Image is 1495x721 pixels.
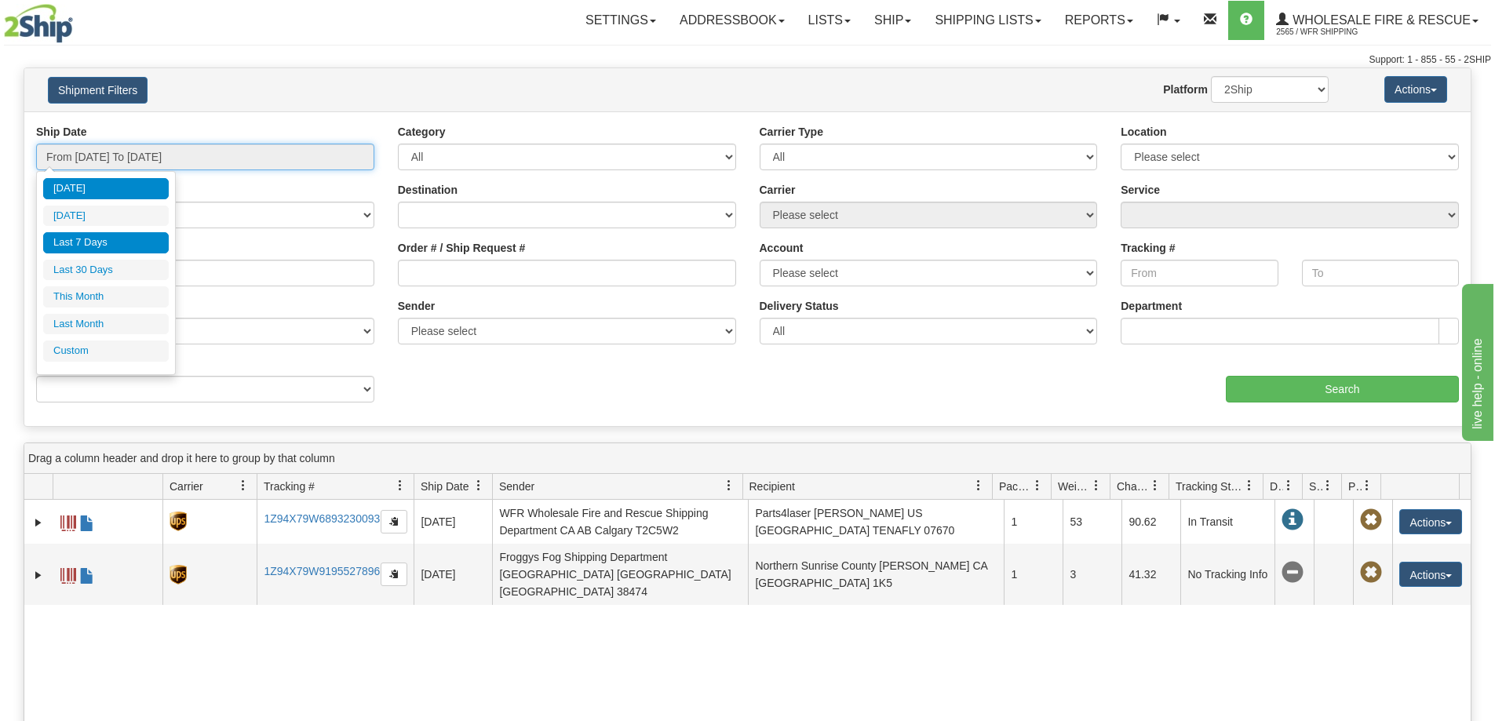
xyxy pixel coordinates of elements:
a: Carrier filter column settings [230,472,257,499]
label: Category [398,124,446,140]
td: [DATE] [414,500,492,544]
a: Shipping lists [923,1,1052,40]
label: Tracking # [1121,240,1175,256]
span: WHOLESALE FIRE & RESCUE [1289,13,1471,27]
td: WFR Wholesale Fire and Rescue Shipping Department CA AB Calgary T2C5W2 [492,500,748,544]
td: Froggys Fog Shipping Department [GEOGRAPHIC_DATA] [GEOGRAPHIC_DATA] [GEOGRAPHIC_DATA] 38474 [492,544,748,605]
td: 1 [1004,500,1063,544]
li: [DATE] [43,178,169,199]
span: Tracking # [264,479,315,494]
a: Shipment Issues filter column settings [1315,472,1341,499]
label: Account [760,240,804,256]
a: Reports [1053,1,1145,40]
div: grid grouping header [24,443,1471,474]
a: Ship Date filter column settings [465,472,492,499]
label: Location [1121,124,1166,140]
span: Pickup Not Assigned [1360,509,1382,531]
li: Custom [43,340,169,362]
div: live help - online [12,9,145,28]
li: This Month [43,286,169,308]
label: Sender [398,298,435,314]
td: 90.62 [1121,500,1180,544]
span: Shipment Issues [1309,479,1322,494]
img: logo2565.jpg [4,4,73,43]
label: Service [1121,182,1160,198]
span: No Tracking Info [1282,562,1304,584]
span: Pickup Not Assigned [1360,562,1382,584]
a: Ship [862,1,923,40]
a: Charge filter column settings [1142,472,1169,499]
input: Search [1226,376,1459,402]
a: Addressbook [668,1,797,40]
button: Actions [1399,509,1462,534]
button: Copy to clipboard [381,563,407,586]
a: Commercial Invoice [79,508,95,533]
a: Expand [31,567,46,583]
label: Order # / Ship Request # [398,240,526,256]
a: 1Z94X79W9195527896 [264,565,380,577]
a: Pickup Status filter column settings [1354,472,1380,499]
span: Sender [499,479,534,494]
span: Carrier [170,479,203,494]
img: 8 - UPS [170,565,186,584]
li: Last 7 Days [43,232,169,253]
a: Delivery Status filter column settings [1275,472,1302,499]
li: [DATE] [43,206,169,227]
button: Copy to clipboard [381,510,407,533]
span: Delivery Status [1270,479,1283,494]
a: Tracking # filter column settings [387,472,414,499]
span: Tracking Status [1176,479,1244,494]
a: Commercial Invoice [79,561,95,586]
td: No Tracking Info [1180,544,1274,605]
span: Packages [999,479,1032,494]
a: Sender filter column settings [716,472,742,499]
a: Settings [574,1,668,40]
td: 1 [1004,544,1063,605]
span: In Transit [1282,509,1304,531]
td: 41.32 [1121,544,1180,605]
a: Label [60,508,76,533]
label: Carrier Type [760,124,823,140]
label: Department [1121,298,1182,314]
button: Actions [1399,562,1462,587]
td: In Transit [1180,500,1274,544]
a: Packages filter column settings [1024,472,1051,499]
td: Northern Sunrise County [PERSON_NAME] CA [GEOGRAPHIC_DATA] 1K5 [748,544,1004,605]
iframe: chat widget [1459,280,1493,440]
a: Tracking Status filter column settings [1236,472,1263,499]
label: Delivery Status [760,298,839,314]
span: Ship Date [421,479,469,494]
a: WHOLESALE FIRE & RESCUE 2565 / WFR Shipping [1264,1,1490,40]
img: 8 - UPS [170,512,186,531]
input: To [1302,260,1459,286]
a: Expand [31,515,46,530]
li: Last Month [43,314,169,335]
label: Destination [398,182,458,198]
span: Charge [1117,479,1150,494]
td: 53 [1063,500,1121,544]
a: Lists [797,1,862,40]
button: Actions [1384,76,1447,103]
label: Platform [1163,82,1208,97]
td: [DATE] [414,544,492,605]
div: Support: 1 - 855 - 55 - 2SHIP [4,53,1491,67]
span: 2565 / WFR Shipping [1276,24,1394,40]
span: Pickup Status [1348,479,1362,494]
label: Ship Date [36,124,87,140]
span: Weight [1058,479,1091,494]
li: Last 30 Days [43,260,169,281]
a: 1Z94X79W6893230093 [264,512,380,525]
button: Shipment Filters [48,77,148,104]
td: Parts4laser [PERSON_NAME] US [GEOGRAPHIC_DATA] TENAFLY 07670 [748,500,1004,544]
label: Carrier [760,182,796,198]
a: Recipient filter column settings [965,472,992,499]
input: From [1121,260,1278,286]
span: Recipient [749,479,795,494]
a: Label [60,561,76,586]
a: Weight filter column settings [1083,472,1110,499]
td: 3 [1063,544,1121,605]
